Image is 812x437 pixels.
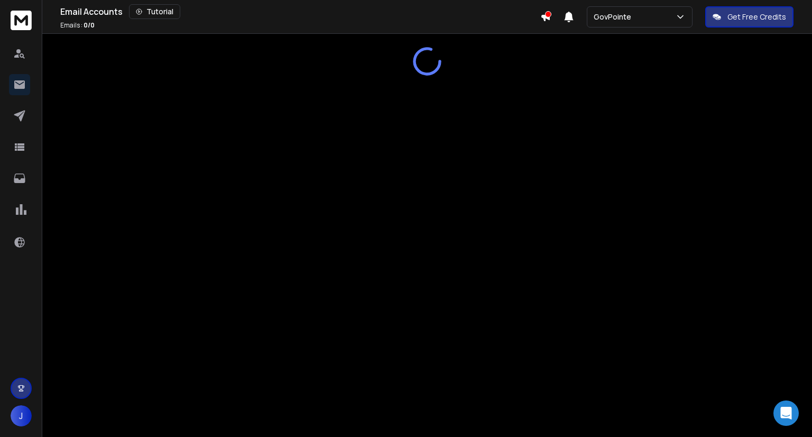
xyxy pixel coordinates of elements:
span: 0 / 0 [84,21,95,30]
div: Open Intercom Messenger [773,400,799,426]
p: Emails : [60,21,95,30]
p: Get Free Credits [727,12,786,22]
button: Get Free Credits [705,6,793,28]
button: Tutorial [129,4,180,19]
button: J [11,405,32,426]
div: Email Accounts [60,4,540,19]
p: GovPointe [594,12,635,22]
